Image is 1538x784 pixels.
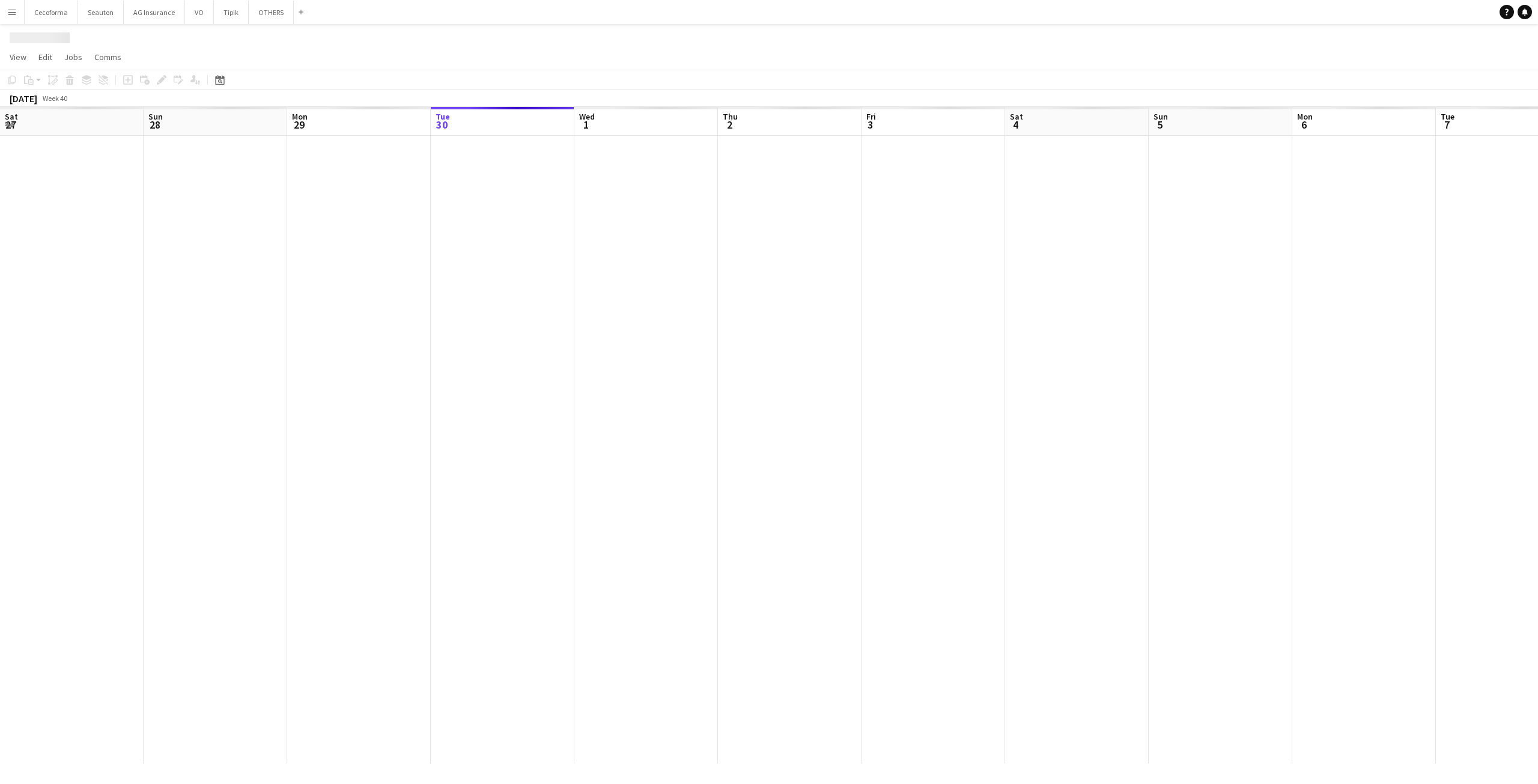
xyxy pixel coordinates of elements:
span: 29 [290,118,308,132]
span: 28 [147,118,163,132]
span: Edit [38,52,52,62]
a: View [5,49,31,65]
span: 2 [721,118,738,132]
span: 27 [3,118,18,132]
button: Tipik [214,1,249,24]
span: 7 [1439,118,1454,132]
button: OTHERS [249,1,294,24]
button: Cecoforma [25,1,78,24]
span: Sun [1153,111,1168,122]
span: Thu [723,111,738,122]
a: Comms [90,49,126,65]
span: Mon [292,111,308,122]
span: Tue [436,111,450,122]
span: Sat [1010,111,1023,122]
span: Fri [866,111,876,122]
span: Wed [579,111,595,122]
span: 6 [1295,118,1313,132]
button: VO [185,1,214,24]
button: AG Insurance [124,1,185,24]
div: [DATE] [10,93,37,105]
span: 4 [1008,118,1023,132]
span: 5 [1152,118,1168,132]
span: Week 40 [40,94,70,103]
span: Sun [148,111,163,122]
span: Tue [1441,111,1454,122]
button: Seauton [78,1,124,24]
span: 30 [434,118,450,132]
span: Mon [1297,111,1313,122]
span: Jobs [64,52,82,62]
a: Edit [34,49,57,65]
span: 3 [865,118,876,132]
span: Comms [94,52,121,62]
span: Sat [5,111,18,122]
a: Jobs [59,49,87,65]
span: 1 [577,118,595,132]
span: View [10,52,26,62]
